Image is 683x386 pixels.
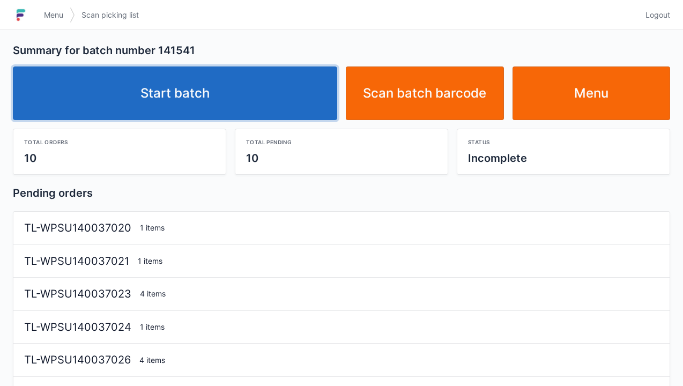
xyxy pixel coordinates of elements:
div: TL-WPSU140037021 [20,254,133,269]
span: Scan picking list [81,10,139,20]
div: 1 items [133,256,663,266]
div: 1 items [136,222,663,233]
img: svg> [70,2,75,28]
a: Menu [38,5,70,25]
div: Status [468,138,659,146]
span: Menu [44,10,63,20]
a: Scan batch barcode [346,66,504,120]
div: TL-WPSU140037024 [20,320,136,335]
div: 1 items [136,322,663,332]
a: Menu [513,66,671,120]
div: 4 items [135,355,663,366]
div: 10 [24,151,215,166]
a: Scan picking list [75,5,145,25]
img: logo-small.jpg [13,6,29,24]
h2: Pending orders [13,185,670,201]
div: 4 items [136,288,663,299]
div: Incomplete [468,151,659,166]
div: TL-WPSU140037026 [20,352,135,368]
span: Logout [645,10,670,20]
div: Total pending [246,138,437,146]
div: 10 [246,151,437,166]
h2: Summary for batch number 141541 [13,43,670,58]
a: Logout [639,5,670,25]
div: Total orders [24,138,215,146]
a: Start batch [13,66,337,120]
div: TL-WPSU140037023 [20,286,136,302]
div: TL-WPSU140037020 [20,220,136,236]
